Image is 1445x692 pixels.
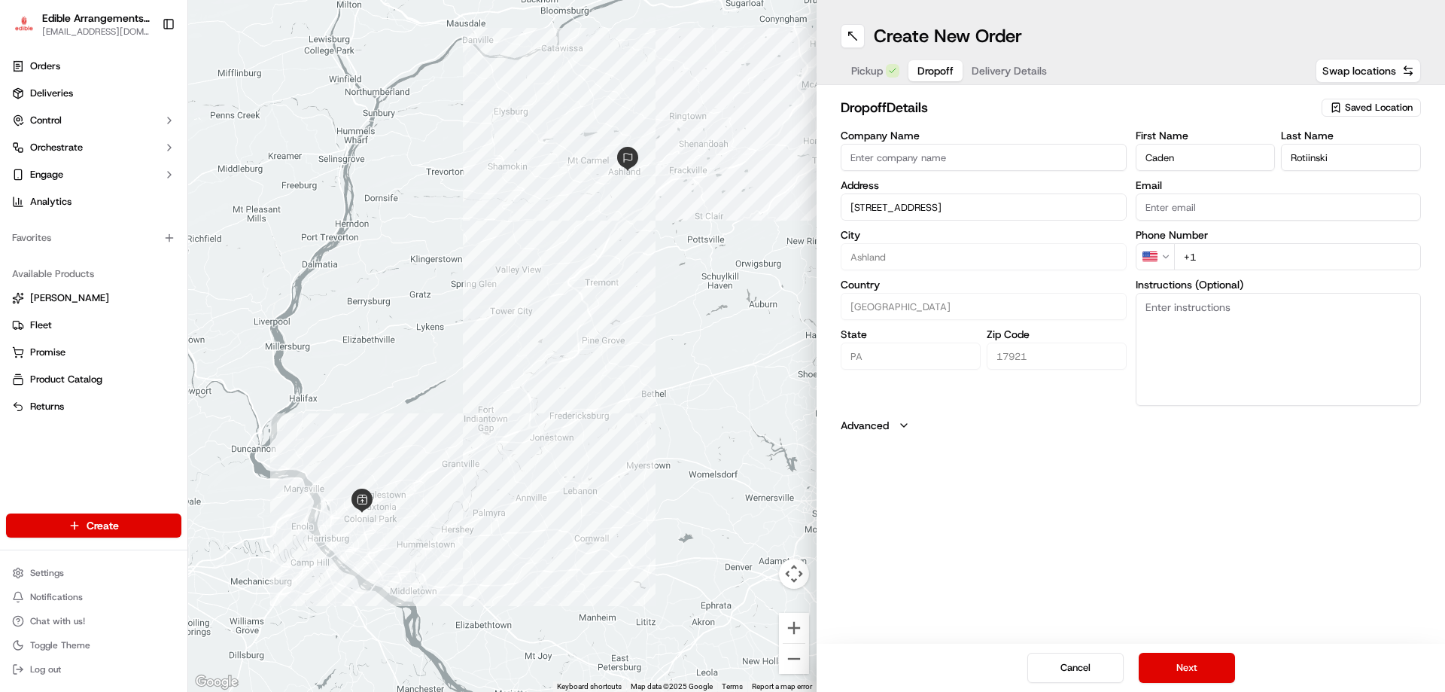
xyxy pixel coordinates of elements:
[6,163,181,187] button: Engage
[30,87,73,100] span: Deliveries
[841,243,1127,270] input: Enter city
[6,340,181,364] button: Promise
[68,144,247,159] div: Start new chat
[121,331,248,358] a: 💻API Documentation
[30,567,64,579] span: Settings
[6,262,181,286] div: Available Products
[133,233,164,245] span: [DATE]
[15,338,27,350] div: 📗
[30,319,52,332] span: Fleet
[6,562,181,584] button: Settings
[12,346,175,359] a: Promise
[68,159,207,171] div: We're available if you need us!
[1345,101,1413,114] span: Saved Location
[841,230,1127,240] label: City
[12,400,175,413] a: Returns
[6,286,181,310] button: [PERSON_NAME]
[30,615,85,627] span: Chat with us!
[30,141,83,154] span: Orchestrate
[6,587,181,608] button: Notifications
[87,518,119,533] span: Create
[150,373,182,385] span: Pylon
[15,144,42,171] img: 1736555255976-a54dd68f-1ca7-489b-9aae-adbdc363a1c4
[6,54,181,78] a: Orders
[15,60,274,84] p: Welcome 👋
[30,59,60,73] span: Orders
[47,274,160,286] span: Wisdom [PERSON_NAME]
[32,144,59,171] img: 8571987876998_91fb9ceb93ad5c398215_72.jpg
[6,313,181,337] button: Fleet
[841,418,1421,433] button: Advanced
[163,274,169,286] span: •
[987,329,1127,340] label: Zip Code
[6,108,181,133] button: Control
[1136,144,1276,171] input: Enter first name
[15,260,39,289] img: Wisdom Oko
[841,418,889,433] label: Advanced
[30,591,83,603] span: Notifications
[841,343,981,370] input: Enter state
[127,338,139,350] div: 💻
[1027,653,1124,683] button: Cancel
[125,233,130,245] span: •
[722,682,743,690] a: Terms (opens in new tab)
[39,97,271,113] input: Got a question? Start typing here...
[12,319,175,332] a: Fleet
[6,611,181,632] button: Chat with us!
[12,373,175,386] a: Product Catalog
[30,346,65,359] span: Promise
[233,193,274,211] button: See all
[256,148,274,166] button: Start new chat
[192,672,242,692] a: Open this area in Google Maps (opens a new window)
[874,24,1022,48] h1: Create New Order
[172,274,202,286] span: [DATE]
[841,194,1127,221] input: 530 Centre St, Ashland, PA 17921, USA
[42,26,150,38] span: [EMAIL_ADDRESS][DOMAIN_NAME]
[6,6,156,42] button: Edible Arrangements - Harrisburg, PAEdible Arrangements - [GEOGRAPHIC_DATA], [GEOGRAPHIC_DATA][EM...
[841,293,1127,320] input: Enter country
[779,644,809,674] button: Zoom out
[12,291,175,305] a: [PERSON_NAME]
[30,663,61,675] span: Log out
[972,63,1047,78] span: Delivery Details
[106,373,182,385] a: Powered byPylon
[631,682,713,690] span: Map data ©2025 Google
[142,337,242,352] span: API Documentation
[841,329,981,340] label: State
[30,168,63,181] span: Engage
[557,681,622,692] button: Keyboard shortcuts
[1136,130,1276,141] label: First Name
[851,63,883,78] span: Pickup
[6,226,181,250] div: Favorites
[987,343,1127,370] input: Enter zip code
[30,373,102,386] span: Product Catalog
[1322,97,1421,118] button: Saved Location
[6,659,181,680] button: Log out
[1136,194,1422,221] input: Enter email
[1174,243,1422,270] input: Enter phone number
[15,15,45,45] img: Nash
[192,672,242,692] img: Google
[6,635,181,656] button: Toggle Theme
[6,81,181,105] a: Deliveries
[6,136,181,160] button: Orchestrate
[841,144,1127,171] input: Enter company name
[752,682,812,690] a: Report a map error
[1281,130,1421,141] label: Last Name
[15,219,39,243] img: Jayson Bailey
[9,331,121,358] a: 📗Knowledge Base
[42,11,150,26] button: Edible Arrangements - [GEOGRAPHIC_DATA], [GEOGRAPHIC_DATA]
[12,14,36,35] img: Edible Arrangements - Harrisburg, PA
[1322,63,1396,78] span: Swap locations
[1281,144,1421,171] input: Enter last name
[30,337,115,352] span: Knowledge Base
[841,180,1127,191] label: Address
[30,639,90,651] span: Toggle Theme
[30,291,109,305] span: [PERSON_NAME]
[6,367,181,392] button: Product Catalog
[841,279,1127,290] label: Country
[779,613,809,643] button: Zoom in
[30,195,71,209] span: Analytics
[6,514,181,538] button: Create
